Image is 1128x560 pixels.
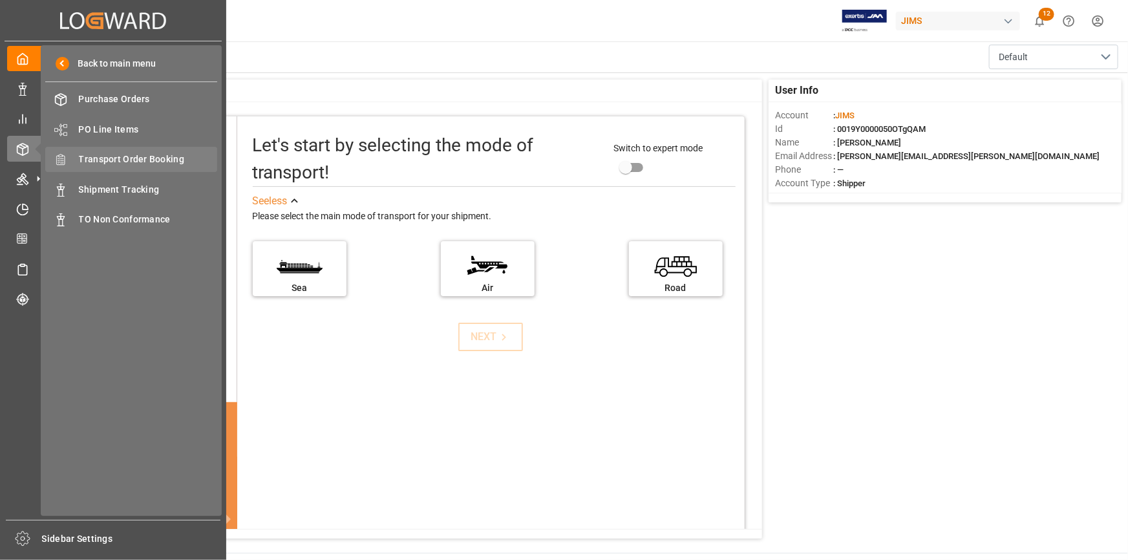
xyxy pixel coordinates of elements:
a: Tracking Shipment [7,286,219,312]
span: Purchase Orders [79,92,218,106]
span: Shipment Tracking [79,183,218,197]
span: Switch to expert mode [613,143,703,153]
button: Help Center [1054,6,1083,36]
span: : [PERSON_NAME] [833,138,901,147]
div: JIMS [896,12,1020,30]
span: TO Non Conformance [79,213,218,226]
span: Name [775,136,833,149]
a: CO2 Calculator [7,226,219,252]
span: Sidebar Settings [42,532,221,546]
a: Purchase Orders [45,87,217,112]
a: My Reports [7,106,219,131]
button: NEXT [458,323,523,351]
span: : 0019Y0000050OTgQAM [833,124,926,134]
a: Transport Order Booking [45,147,217,172]
a: Data Management [7,76,219,101]
div: Please select the main mode of transport for your shipment. [253,209,736,224]
span: JIMS [835,111,855,120]
span: Id [775,122,833,136]
span: : [PERSON_NAME][EMAIL_ADDRESS][PERSON_NAME][DOMAIN_NAME] [833,151,1100,161]
span: Account Type [775,177,833,190]
a: PO Line Items [45,116,217,142]
a: Sailing Schedules [7,256,219,281]
button: show 12 new notifications [1025,6,1054,36]
a: Shipment Tracking [45,177,217,202]
div: Air [447,281,528,295]
span: Phone [775,163,833,177]
span: : Shipper [833,178,866,188]
button: JIMS [896,8,1025,33]
span: : [833,111,855,120]
div: NEXT [471,329,511,345]
img: Exertis%20JAM%20-%20Email%20Logo.jpg_1722504956.jpg [842,10,887,32]
span: 12 [1039,8,1054,21]
div: See less [253,193,288,209]
span: Email Address [775,149,833,163]
div: Sea [259,281,340,295]
span: Back to main menu [69,57,156,70]
span: PO Line Items [79,123,218,136]
div: Let's start by selecting the mode of transport! [253,132,601,186]
span: User Info [775,83,818,98]
span: Account [775,109,833,122]
a: My Cockpit [7,46,219,71]
button: open menu [989,45,1118,69]
a: TO Non Conformance [45,207,217,232]
div: Road [635,281,716,295]
span: Default [999,50,1028,64]
span: Transport Order Booking [79,153,218,166]
span: : — [833,165,844,175]
a: Timeslot Management V2 [7,196,219,221]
